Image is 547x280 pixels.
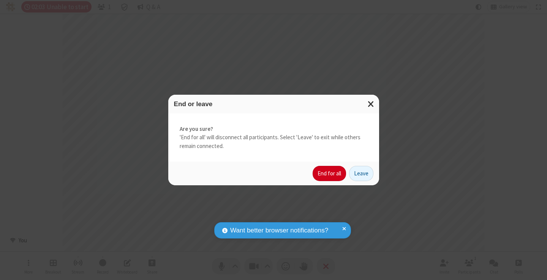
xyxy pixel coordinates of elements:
[230,226,328,235] span: Want better browser notifications?
[363,95,379,113] button: Close modal
[168,113,379,162] div: 'End for all' will disconnect all participants. Select 'Leave' to exit while others remain connec...
[313,166,346,181] button: End for all
[349,166,373,181] button: Leave
[180,125,368,134] strong: Are you sure?
[174,100,373,108] h3: End or leave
